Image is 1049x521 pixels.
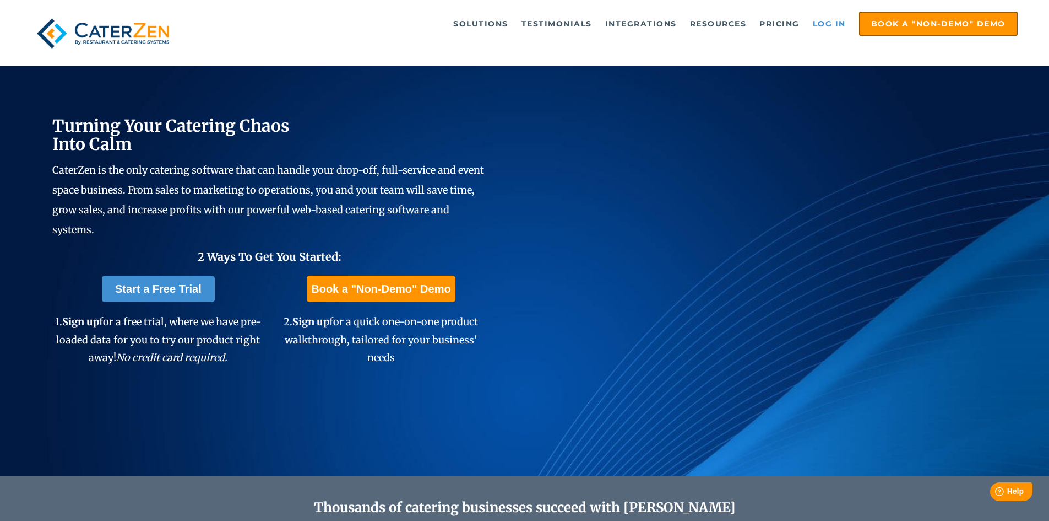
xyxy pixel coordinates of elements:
img: caterzen [31,12,175,55]
a: Testimonials [516,13,597,35]
a: Resources [684,13,752,35]
span: CaterZen is the only catering software that can handle your drop-off, full-service and event spac... [52,164,484,236]
a: Solutions [448,13,514,35]
span: Sign up [292,315,329,328]
span: Turning Your Catering Chaos Into Calm [52,115,290,154]
span: 1. for a free trial, where we have pre-loaded data for you to try our product right away! [55,315,261,364]
a: Integrations [600,13,682,35]
span: 2 Ways To Get You Started: [198,250,341,264]
a: Book a "Non-Demo" Demo [859,12,1018,36]
h2: Thousands of catering businesses succeed with [PERSON_NAME] [105,500,944,516]
div: Navigation Menu [200,12,1018,36]
a: Pricing [754,13,805,35]
a: Log in [807,13,851,35]
span: 2. for a quick one-on-one product walkthrough, tailored for your business' needs [284,315,478,364]
em: No credit card required. [116,351,227,364]
a: Start a Free Trial [102,276,215,302]
span: Sign up [62,315,99,328]
iframe: Help widget launcher [951,478,1037,509]
a: Book a "Non-Demo" Demo [307,276,455,302]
